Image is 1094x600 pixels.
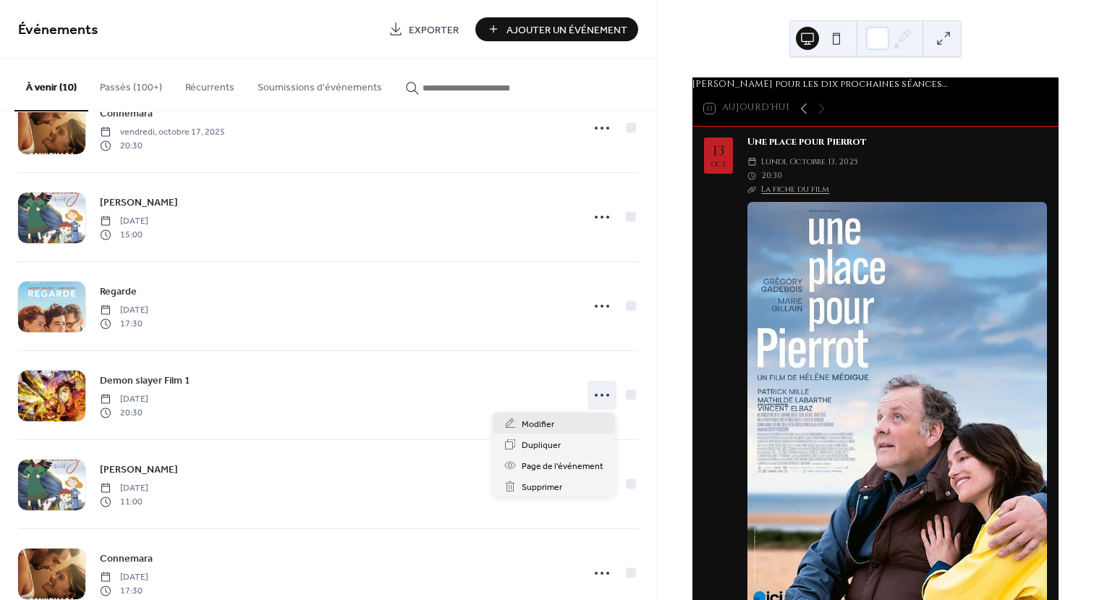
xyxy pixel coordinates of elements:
[747,136,867,148] a: Une place pour Pierrot
[747,155,757,169] div: ​
[409,22,459,38] span: Exporter
[713,144,725,159] div: 13
[100,304,148,317] span: [DATE]
[100,552,153,567] span: Connemara
[475,17,638,41] button: Ajouter Un Événement
[100,126,225,139] span: vendredi, octobre 17, 2025
[522,417,554,432] span: Modifier
[100,550,153,567] a: Connemara
[100,393,148,406] span: [DATE]
[100,317,148,330] span: 17:30
[692,77,1059,91] div: [PERSON_NAME] pour les dix prochaines séances…
[100,461,178,478] a: [PERSON_NAME]
[100,462,178,478] span: [PERSON_NAME]
[18,16,98,44] span: Événements
[100,284,137,300] span: Regarde
[100,283,137,300] a: Regarde
[100,194,178,211] a: [PERSON_NAME]
[100,106,153,122] span: Connemara
[100,373,190,389] span: Demon slayer Film 1
[100,406,148,419] span: 20:30
[100,215,148,228] span: [DATE]
[506,22,627,38] span: Ajouter Un Événement
[14,59,88,111] button: À venir (10)
[100,571,148,584] span: [DATE]
[100,228,148,241] span: 15:00
[100,105,153,122] a: Connemara
[522,480,562,495] span: Supprimer
[100,372,190,389] a: Demon slayer Film 1
[100,584,148,597] span: 17:30
[522,459,603,474] span: Page de l'événement
[522,438,561,453] span: Dupliquer
[88,59,174,110] button: Passés (100+)
[761,184,829,195] a: La fiche du film
[100,195,178,211] span: [PERSON_NAME]
[711,161,727,168] div: oct.
[761,155,858,169] span: lundi, octobre 13, 2025
[174,59,246,110] button: Récurrents
[747,169,757,182] div: ​
[100,139,225,152] span: 20:30
[100,495,148,508] span: 11:00
[378,17,470,41] a: Exporter
[747,182,757,196] div: ​
[246,59,394,110] button: Soumissions d'événements
[100,482,148,495] span: [DATE]
[761,169,782,182] span: 20:30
